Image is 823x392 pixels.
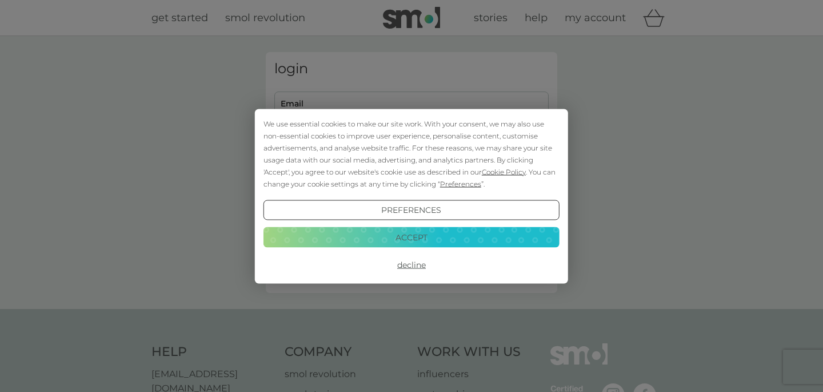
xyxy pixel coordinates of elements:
[263,200,560,220] button: Preferences
[263,227,560,248] button: Accept
[263,117,560,189] div: We use essential cookies to make our site work. With your consent, we may also use non-essential ...
[255,109,568,283] div: Cookie Consent Prompt
[482,167,526,176] span: Cookie Policy
[440,179,481,188] span: Preferences
[263,255,560,275] button: Decline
